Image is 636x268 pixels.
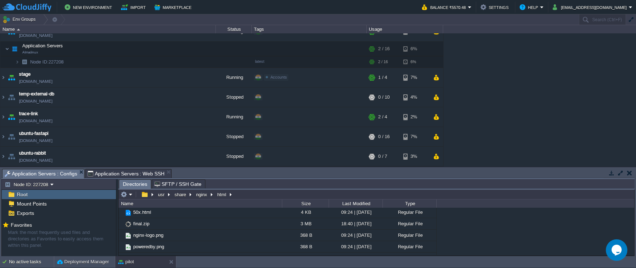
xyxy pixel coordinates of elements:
[19,32,52,39] a: [DOMAIN_NAME]
[0,107,6,127] img: AMDAwAAAACH5BAEAAAAALAAAAAABAAEAAAICRAEAOw==
[132,221,150,227] span: final.zip
[19,110,38,117] a: trace-link
[606,239,629,261] iframe: chat widget
[382,241,436,252] div: Regular File
[382,207,436,218] div: Regular File
[132,232,164,238] a: nginx-logo.png
[121,3,148,11] button: Import
[195,191,209,198] button: nginx
[0,147,6,166] img: AMDAwAAAACH5BAEAAAAALAAAAAABAAEAAAICRAEAOw==
[19,157,52,164] a: [DOMAIN_NAME]
[216,147,252,166] div: Stopped
[481,3,511,11] button: Settings
[157,191,166,198] button: usr
[119,189,634,199] input: Click to enter the path
[154,180,201,188] span: SFTP / SSH Gate
[403,68,427,87] div: 7%
[29,59,65,65] span: 227208
[0,68,6,87] img: AMDAwAAAACH5BAEAAAAALAAAAAABAAEAAAICRAEAOw==
[6,68,17,87] img: AMDAwAAAACH5BAEAAAAALAAAAAABAAEAAAICRAEAOw==
[3,14,38,24] button: Env Groups
[29,59,65,65] a: Node ID:227208
[553,3,629,11] button: [EMAIL_ADDRESS][DOMAIN_NAME]
[119,218,124,229] img: AMDAwAAAACH5BAEAAAAALAAAAAABAAEAAAICRAEAOw==
[329,241,382,252] div: 09:24 | [DATE]
[119,207,124,218] img: AMDAwAAAACH5BAEAAAAALAAAAAABAAEAAAICRAEAOw==
[403,127,427,146] div: 7%
[255,59,264,64] span: latest
[119,253,124,264] img: AMDAwAAAACH5BAEAAAAALAAAAAABAAEAAAICRAEAOw==
[19,71,31,78] a: stage
[216,25,251,33] div: Status
[118,258,134,265] button: pilot
[282,218,329,229] div: 3 MB
[382,253,436,264] div: Regular File
[5,169,77,178] span: Application Servers : Configs
[378,88,390,107] div: 0 / 10
[216,127,252,146] div: Stopped
[124,232,132,240] img: AMDAwAAAACH5BAEAAAAALAAAAAABAAEAAAICRAEAOw==
[3,3,51,12] img: CloudJiffy
[383,199,436,208] div: Type
[19,117,52,124] a: [DOMAIN_NAME]
[19,137,52,144] a: [DOMAIN_NAME]
[367,25,443,33] div: Usage
[124,243,132,251] img: AMDAwAAAACH5BAEAAAAALAAAAAABAAEAAAICRAEAOw==
[19,150,46,157] a: ubuntu-rabbit
[329,199,382,208] div: Last Modified
[378,68,387,87] div: 1 / 4
[270,75,287,79] span: Accounts
[119,241,124,252] img: AMDAwAAAACH5BAEAAAAALAAAAAABAAEAAAICRAEAOw==
[382,218,436,229] div: Regular File
[132,244,165,250] a: poweredby.png
[19,130,48,137] a: ubuntu-fastapi
[403,88,427,107] div: 4%
[378,107,387,127] div: 2 / 4
[0,88,6,107] img: AMDAwAAAACH5BAEAAAAALAAAAAABAAEAAAICRAEAOw==
[124,255,132,263] img: AMDAwAAAACH5BAEAAAAALAAAAAABAAEAAAICRAEAOw==
[6,147,17,166] img: AMDAwAAAACH5BAEAAAAALAAAAAABAAEAAAICRAEAOw==
[403,56,427,67] div: 6%
[15,210,35,216] a: Exports
[17,29,20,30] img: AMDAwAAAACH5BAEAAAAALAAAAAABAAEAAAICRAEAOw==
[282,230,329,241] div: 368 B
[124,220,132,228] img: AMDAwAAAACH5BAEAAAAALAAAAAABAAEAAAICRAEAOw==
[283,199,329,208] div: Size
[1,25,215,33] div: Name
[6,88,17,107] img: AMDAwAAAACH5BAEAAAAALAAAAAABAAEAAAICRAEAOw==
[119,230,124,241] img: AMDAwAAAACH5BAEAAAAALAAAAAABAAEAAAICRAEAOw==
[10,42,20,56] img: AMDAwAAAACH5BAEAAAAALAAAAAABAAEAAAICRAEAOw==
[6,127,17,146] img: AMDAwAAAACH5BAEAAAAALAAAAAABAAEAAAICRAEAOw==
[282,207,329,218] div: 4 KB
[19,90,54,98] a: temp-external-db
[65,3,114,11] button: New Environment
[378,127,390,146] div: 0 / 16
[88,169,165,178] span: Application Servers : Web SSH
[403,42,427,56] div: 6%
[22,50,38,55] span: Almalinux
[30,59,48,65] span: Node ID:
[282,253,329,264] div: 151 B
[520,3,540,11] button: Help
[282,241,329,252] div: 368 B
[216,107,252,127] div: Running
[22,43,64,49] span: Application Servers
[15,191,29,198] a: Root
[382,230,436,241] div: Regular File
[132,209,152,215] a: 50x.html
[15,201,48,207] a: Mount Points
[6,107,17,127] img: AMDAwAAAACH5BAEAAAAALAAAAAABAAEAAAICRAEAOw==
[329,253,382,264] div: 13:31 | [DATE]
[154,3,194,11] button: Marketplace
[119,199,282,208] div: Name
[19,78,52,85] a: [DOMAIN_NAME]
[403,147,427,166] div: 3%
[329,218,382,229] div: 18:40 | [DATE]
